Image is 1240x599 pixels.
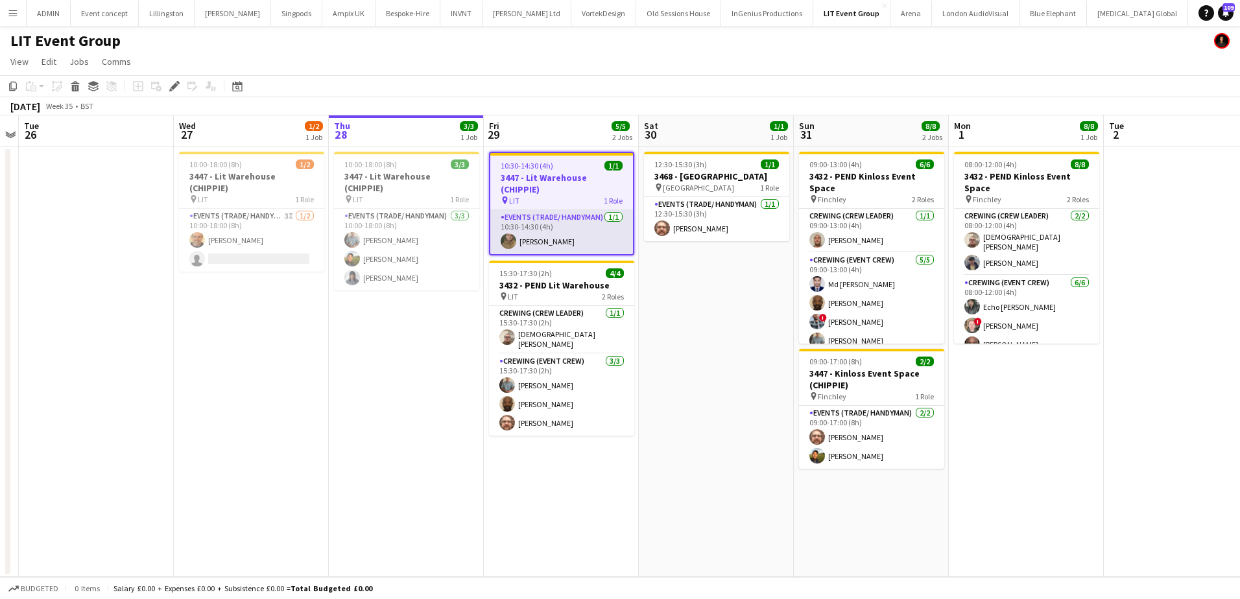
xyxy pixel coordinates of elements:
[27,1,71,26] button: ADMIN
[602,292,624,301] span: 2 Roles
[22,127,39,142] span: 26
[636,1,721,26] button: Old Sessions House
[24,120,39,132] span: Tue
[922,121,940,131] span: 8/8
[916,159,934,169] span: 6/6
[10,100,40,113] div: [DATE]
[451,159,469,169] span: 3/3
[71,1,139,26] button: Event concept
[1218,5,1234,21] a: 109
[973,194,1001,204] span: Finchley
[490,210,633,254] app-card-role: Events (Trade/ Handyman)1/110:30-14:30 (4h)[PERSON_NAME]
[332,127,350,142] span: 28
[489,152,634,255] app-job-card: 10:30-14:30 (4h)1/13447 - Lit Warehouse (CHIPPIE) LIT1 RoleEvents (Trade/ Handyman)1/110:30-14:30...
[1080,132,1097,142] div: 1 Job
[1067,194,1089,204] span: 2 Roles
[1080,121,1098,131] span: 8/8
[809,357,862,366] span: 09:00-17:00 (8h)
[179,120,196,132] span: Wed
[813,1,890,26] button: LIT Event Group
[334,209,479,290] app-card-role: Events (Trade/ Handyman)3/310:00-18:00 (8h)[PERSON_NAME][PERSON_NAME][PERSON_NAME]
[376,1,440,26] button: Bespoke-Hire
[606,268,624,278] span: 4/4
[97,53,136,70] a: Comms
[954,170,1099,194] h3: 3432 - PEND Kinloss Event Space
[296,159,314,169] span: 1/2
[663,183,734,193] span: [GEOGRAPHIC_DATA]
[489,279,634,291] h3: 3432 - PEND Lit Warehouse
[954,120,971,132] span: Mon
[644,197,789,241] app-card-role: Events (Trade/ Handyman)1/112:30-15:30 (3h)[PERSON_NAME]
[501,161,553,170] span: 10:30-14:30 (4h)
[179,152,324,272] app-job-card: 10:00-18:00 (8h)1/23447 - Lit Warehouse (CHIPPIE) LIT1 RoleEvents (Trade/ Handyman)3I1/210:00-18:...
[440,1,483,26] button: INVNT
[489,120,499,132] span: Fri
[21,584,58,593] span: Budgeted
[954,152,1099,344] app-job-card: 08:00-12:00 (4h)8/83432 - PEND Kinloss Event Space Finchley2 RolesCrewing (Crew Leader)2/208:00-1...
[922,132,942,142] div: 2 Jobs
[770,132,787,142] div: 1 Job
[932,1,1019,26] button: London AudioVisual
[799,406,944,469] app-card-role: Events (Trade/ Handyman)2/209:00-17:00 (8h)[PERSON_NAME][PERSON_NAME]
[195,1,271,26] button: [PERSON_NAME]
[489,306,634,354] app-card-role: Crewing (Crew Leader)1/115:30-17:30 (2h)[DEMOGRAPHIC_DATA][PERSON_NAME]
[915,392,934,401] span: 1 Role
[489,261,634,436] app-job-card: 15:30-17:30 (2h)4/43432 - PEND Lit Warehouse LIT2 RolesCrewing (Crew Leader)1/115:30-17:30 (2h)[D...
[761,159,779,169] span: 1/1
[916,357,934,366] span: 2/2
[571,1,636,26] button: VortekDesign
[10,31,121,51] h1: LIT Event Group
[1071,159,1089,169] span: 8/8
[770,121,788,131] span: 1/1
[113,583,372,593] div: Salary £0.00 + Expenses £0.00 + Subsistence £0.00 =
[954,276,1099,414] app-card-role: Crewing (Event Crew)6/608:00-12:00 (4h)Echo [PERSON_NAME]![PERSON_NAME][PERSON_NAME]
[305,132,322,142] div: 1 Job
[460,121,478,131] span: 3/3
[721,1,813,26] button: InGenius Productions
[509,196,519,206] span: LIT
[1107,127,1124,142] span: 2
[964,159,1017,169] span: 08:00-12:00 (4h)
[198,194,208,204] span: LIT
[334,170,479,194] h3: 3447 - Lit Warehouse (CHIPPIE)
[1222,3,1235,12] span: 109
[1214,33,1230,49] app-user-avatar: Ash Grimmer
[890,1,932,26] button: Arena
[42,56,56,67] span: Edit
[799,120,815,132] span: Sun
[604,161,623,170] span: 1/1
[508,292,518,301] span: LIT
[489,354,634,436] app-card-role: Crewing (Event Crew)3/315:30-17:30 (2h)[PERSON_NAME][PERSON_NAME][PERSON_NAME]
[483,1,571,26] button: [PERSON_NAME] Ltd
[612,121,630,131] span: 5/5
[69,56,89,67] span: Jobs
[334,152,479,290] app-job-card: 10:00-18:00 (8h)3/33447 - Lit Warehouse (CHIPPIE) LIT1 RoleEvents (Trade/ Handyman)3/310:00-18:00...
[797,127,815,142] span: 31
[799,170,944,194] h3: 3432 - PEND Kinloss Event Space
[799,368,944,391] h3: 3447 - Kinloss Event Space (CHIPPIE)
[291,583,372,593] span: Total Budgeted £0.00
[322,1,376,26] button: Ampix UK
[179,209,324,272] app-card-role: Events (Trade/ Handyman)3I1/210:00-18:00 (8h)[PERSON_NAME]
[1087,1,1188,26] button: [MEDICAL_DATA] Global
[499,268,552,278] span: 15:30-17:30 (2h)
[189,159,242,169] span: 10:00-18:00 (8h)
[954,209,1099,276] app-card-role: Crewing (Crew Leader)2/208:00-12:00 (4h)[DEMOGRAPHIC_DATA][PERSON_NAME][PERSON_NAME]
[809,159,862,169] span: 09:00-13:00 (4h)
[64,53,94,70] a: Jobs
[644,152,789,241] app-job-card: 12:30-15:30 (3h)1/13468 - [GEOGRAPHIC_DATA] [GEOGRAPHIC_DATA]1 RoleEvents (Trade/ Handyman)1/112:...
[654,159,707,169] span: 12:30-15:30 (3h)
[5,53,34,70] a: View
[799,349,944,469] app-job-card: 09:00-17:00 (8h)2/23447 - Kinloss Event Space (CHIPPIE) Finchley1 RoleEvents (Trade/ Handyman)2/2...
[644,120,658,132] span: Sat
[799,209,944,253] app-card-role: Crewing (Crew Leader)1/109:00-13:00 (4h)[PERSON_NAME]
[179,170,324,194] h3: 3447 - Lit Warehouse (CHIPPIE)
[344,159,397,169] span: 10:00-18:00 (8h)
[1019,1,1087,26] button: Blue Elephant
[819,314,827,322] span: !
